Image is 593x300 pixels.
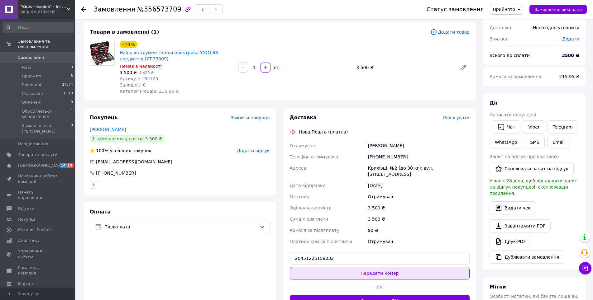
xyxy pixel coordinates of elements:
[490,235,531,248] a: Друк PDF
[71,109,73,120] span: 1
[18,265,58,276] span: Гаманець компанії
[290,267,470,279] button: Передати номер
[90,148,151,154] div: успішних покупок
[22,109,71,120] span: Обробляється менеджером
[18,173,58,185] span: Показники роботи компанії
[457,61,470,74] a: Редагувати
[71,100,73,105] span: 0
[490,251,564,264] button: Дублювати замовлення
[290,183,326,188] span: Дата відправки
[427,6,484,12] div: Статус замовлення
[120,70,137,75] span: 3 500 ₴
[90,135,165,143] div: 1 замовлення у вас на 3 500 ₴
[66,163,74,168] span: 14
[18,152,58,157] span: Товари та послуги
[18,227,52,233] span: Каталог ProSale
[490,74,541,79] span: Комісія за замовлення
[490,201,536,214] button: Видати чек
[290,252,470,265] input: Номер експрес-накладної
[366,140,471,151] div: [PERSON_NAME]
[96,159,172,164] span: [EMAIL_ADDRESS][DOMAIN_NAME]
[298,129,350,135] div: Нова Пошта (платна)
[18,238,40,243] span: Аналітика
[366,180,471,191] div: [DATE]
[443,115,470,120] span: Редагувати
[18,190,58,201] span: Панель управління
[366,202,471,213] div: 3 500 ₴
[548,120,578,134] a: Telegram
[18,39,75,50] span: Замовлення та повідомлення
[490,36,507,41] span: Знижка
[59,163,66,168] span: 14
[529,21,583,35] div: Необхідно уточнити
[547,136,570,148] button: Email
[290,154,338,159] span: Телефон отримувача
[120,64,162,69] span: Немає в наявності
[120,50,218,61] a: Набір інструментів для електрика YATO 68 предметів (YT-39009)
[18,55,44,60] span: Замовлення
[120,89,179,94] span: Каталог ProSale: 215.95 ₴
[366,213,471,225] div: 3 500 ₴
[71,73,73,79] span: 3
[237,148,270,153] span: Додати відгук
[579,262,591,274] button: Чат з покупцем
[22,91,43,96] span: Скасовані
[71,65,73,70] span: 0
[90,29,159,35] span: Товари в замовленні (1)
[492,120,520,134] button: Чат
[490,112,536,117] span: Написати покупцеві
[366,236,471,247] div: Отримувач
[18,206,34,212] span: Відгуки
[290,228,339,233] span: Комісія за післяплату
[525,136,545,148] button: SMS
[290,205,332,210] span: Оціночна вартість
[354,63,455,72] div: 3 500 ₴
[64,91,73,96] span: 6613
[529,5,587,14] button: Замовлення виконано
[90,127,126,132] a: [PERSON_NAME]
[22,100,41,105] span: Оплачені
[490,100,497,106] span: Дії
[18,217,35,222] span: Покупці
[20,4,67,9] span: "Євро-Техніка" - Інтернет-магазин
[62,82,73,88] span: 27574
[490,53,530,58] span: Всього до сплати
[90,209,111,215] span: Оплата
[18,163,64,168] span: [DEMOGRAPHIC_DATA]
[490,136,522,148] a: WhatsApp
[490,284,506,290] span: Мітки
[490,178,577,196] span: У вас є 28 днів, щоб відправити запит на відгук покупцеві, скопіювавши посилання.
[18,141,48,147] span: Повідомлення
[493,7,515,12] span: Прийнято
[490,154,559,159] span: Запит на відгук про компанію
[71,123,73,134] span: 0
[20,9,75,15] div: Ваш ID: 2786205
[290,217,328,222] span: Сума післяплати
[490,219,551,232] a: Завантажити PDF
[490,14,507,19] span: 1 товар
[93,6,135,13] span: Замовлення
[120,82,146,87] span: Залишок: 0
[534,7,582,12] span: Замовлення виконано
[366,191,471,202] div: Отримувач
[90,115,118,120] span: Покупець
[371,284,389,290] span: або
[523,120,545,134] a: Viber
[18,281,34,287] span: Маркет
[96,148,108,153] span: 100%
[290,166,306,171] span: Адреса
[90,41,114,65] img: Набір інструментів для електрика YATO 68 предметів (YT-39009)
[430,29,470,35] span: Додати товар
[562,53,579,58] b: 3500 ₴
[81,6,86,12] div: Повернутися назад
[562,36,579,41] span: Додати
[22,65,31,70] span: Нові
[366,162,471,180] div: Крихівці, №2 (до 30 кг): вул. [STREET_ADDRESS]
[137,6,181,13] span: №356573709
[120,41,137,48] div: - 21%
[290,115,317,120] span: Доставка
[290,239,352,244] span: Платник комісії післяплати
[3,22,74,33] input: Пошук
[271,64,281,71] div: шт.
[231,115,270,120] span: Змінити покупця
